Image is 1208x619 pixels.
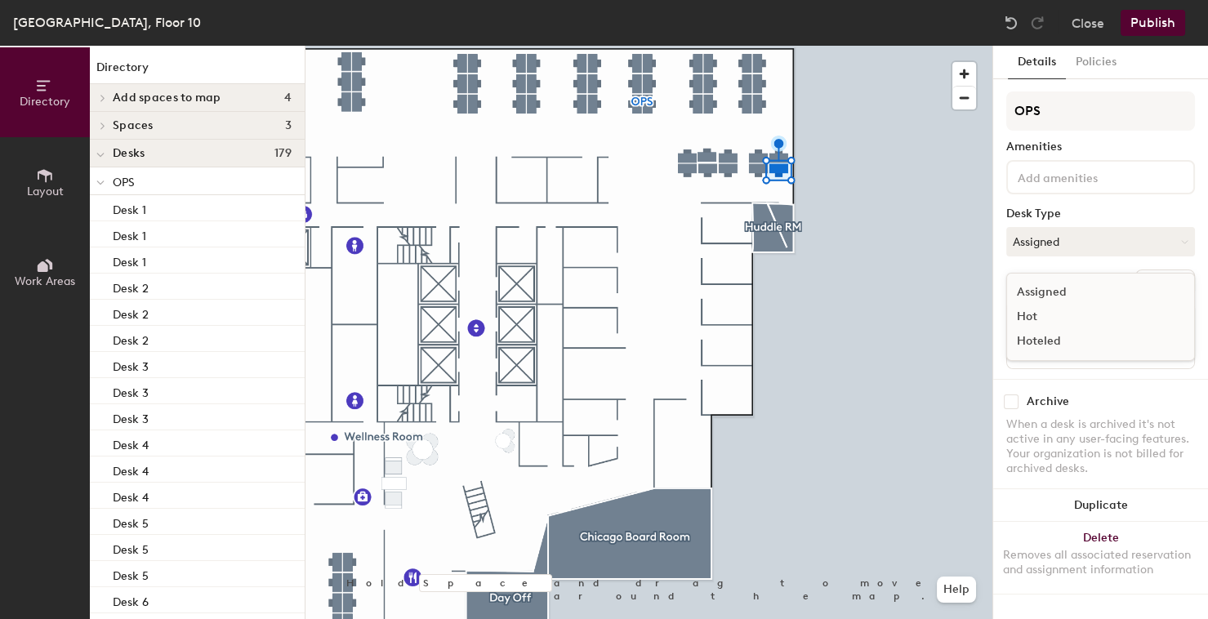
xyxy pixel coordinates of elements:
p: Desk 4 [113,460,149,479]
p: Desk 3 [113,407,149,426]
input: Add amenities [1014,167,1161,186]
div: Removes all associated reservation and assignment information [1003,548,1198,577]
span: Directory [20,95,70,109]
p: Desk 5 [113,512,149,531]
p: Desk 4 [113,486,149,505]
div: Amenities [1006,140,1195,154]
div: Assigned [1007,280,1170,305]
span: 3 [285,119,292,132]
span: Add spaces to map [113,91,221,105]
p: Desk 3 [113,381,149,400]
button: Ungroup [1135,269,1195,297]
p: Desk 4 [113,434,149,452]
p: Desk 1 [113,198,146,217]
div: [GEOGRAPHIC_DATA], Floor 10 [13,12,201,33]
h1: Directory [90,59,305,84]
span: Work Areas [15,274,75,288]
p: Desk 6 [113,590,149,609]
img: Undo [1003,15,1019,31]
img: Redo [1029,15,1045,31]
button: Duplicate [993,489,1208,522]
p: Desk 5 [113,538,149,557]
button: Help [937,577,976,603]
button: DeleteRemoves all associated reservation and assignment information [993,522,1208,594]
p: Desk 3 [113,355,149,374]
div: Hot [1007,305,1170,329]
p: Desk 1 [113,251,146,269]
span: 4 [284,91,292,105]
button: Close [1072,10,1104,36]
p: Desk 5 [113,564,149,583]
button: Policies [1066,46,1126,79]
span: Layout [27,185,64,198]
button: Assigned [1006,227,1195,256]
div: When a desk is archived it's not active in any user-facing features. Your organization is not bil... [1006,417,1195,476]
div: Desk Type [1006,207,1195,220]
div: Archive [1027,395,1069,408]
div: Hoteled [1007,329,1170,354]
span: Desks [113,147,145,160]
p: Desk 2 [113,277,149,296]
button: Publish [1121,10,1185,36]
p: Desk 2 [113,303,149,322]
span: Spaces [113,119,154,132]
span: OPS [113,176,135,189]
button: Details [1008,46,1066,79]
p: Desk 1 [113,225,146,243]
span: 179 [274,147,292,160]
p: Desk 2 [113,329,149,348]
